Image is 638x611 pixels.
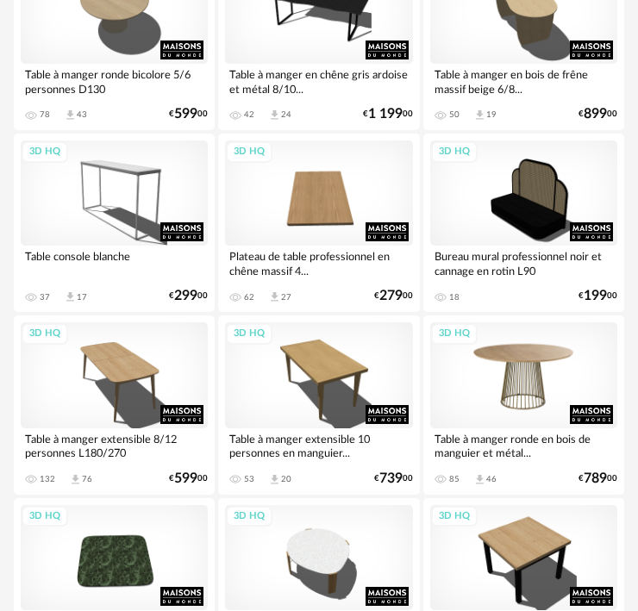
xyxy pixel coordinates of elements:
div: 3D HQ [22,506,68,527]
div: 3D HQ [226,141,272,163]
div: 18 [449,292,460,302]
span: 199 [584,290,607,302]
div: € 00 [579,473,617,484]
div: 17 [77,292,87,302]
div: 3D HQ [431,141,478,163]
div: 132 [40,474,55,484]
a: 3D HQ Table console blanche 37 Download icon 17 €29900 [14,134,215,312]
div: € 00 [579,109,617,120]
div: 85 [449,474,460,484]
span: 899 [584,109,607,120]
div: Table à manger extensible 8/12 personnes L180/270 [21,428,208,463]
div: 78 [40,109,50,120]
a: 3D HQ Plateau de table professionnel en chêne massif 4... 62 Download icon 27 €27900 [218,134,419,312]
div: 50 [449,109,460,120]
div: 62 [244,292,254,302]
div: Table à manger en bois de frêne massif beige 6/8... [430,64,617,98]
span: 599 [174,109,197,120]
div: Table à manger en chêne gris ardoise et métal 8/10... [225,64,412,98]
div: € 00 [169,109,208,120]
a: 3D HQ Bureau mural professionnel noir et cannage en rotin L90 18 €19900 [423,134,624,312]
div: € 00 [169,290,208,302]
span: 739 [379,473,403,484]
div: 53 [244,474,254,484]
div: € 00 [579,290,617,302]
div: Table à manger ronde bicolore 5/6 personnes D130 [21,64,208,98]
div: 27 [281,292,291,302]
div: € 00 [374,290,413,302]
div: 42 [244,109,254,120]
span: Download icon [268,109,281,122]
div: 46 [486,474,497,484]
span: 599 [174,473,197,484]
span: Download icon [64,109,77,122]
a: 3D HQ Table à manger ronde en bois de manguier et métal... 85 Download icon 46 €78900 [423,315,624,494]
div: Table à manger ronde en bois de manguier et métal... [430,428,617,463]
div: € 00 [363,109,413,120]
div: 3D HQ [22,323,68,345]
div: 19 [486,109,497,120]
div: 3D HQ [226,506,272,527]
span: 1 199 [368,109,403,120]
div: Table à manger extensible 10 personnes en manguier... [225,428,412,463]
div: 20 [281,474,291,484]
div: Plateau de table professionnel en chêne massif 4... [225,246,412,280]
div: 3D HQ [431,323,478,345]
div: 24 [281,109,291,120]
div: 43 [77,109,87,120]
div: € 00 [169,473,208,484]
span: Download icon [268,473,281,486]
span: Download icon [268,290,281,303]
div: 3D HQ [22,141,68,163]
div: 37 [40,292,50,302]
a: 3D HQ Table à manger extensible 10 personnes en manguier... 53 Download icon 20 €73900 [218,315,419,494]
span: 789 [584,473,607,484]
div: Bureau mural professionnel noir et cannage en rotin L90 [430,246,617,280]
div: 3D HQ [226,323,272,345]
span: Download icon [64,290,77,303]
div: Table console blanche [21,246,208,280]
div: 3D HQ [431,506,478,527]
div: € 00 [374,473,413,484]
span: 279 [379,290,403,302]
span: Download icon [473,109,486,122]
a: 3D HQ Table à manger extensible 8/12 personnes L180/270 132 Download icon 76 €59900 [14,315,215,494]
span: Download icon [473,473,486,486]
span: Download icon [69,473,82,486]
div: 76 [82,474,92,484]
span: 299 [174,290,197,302]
